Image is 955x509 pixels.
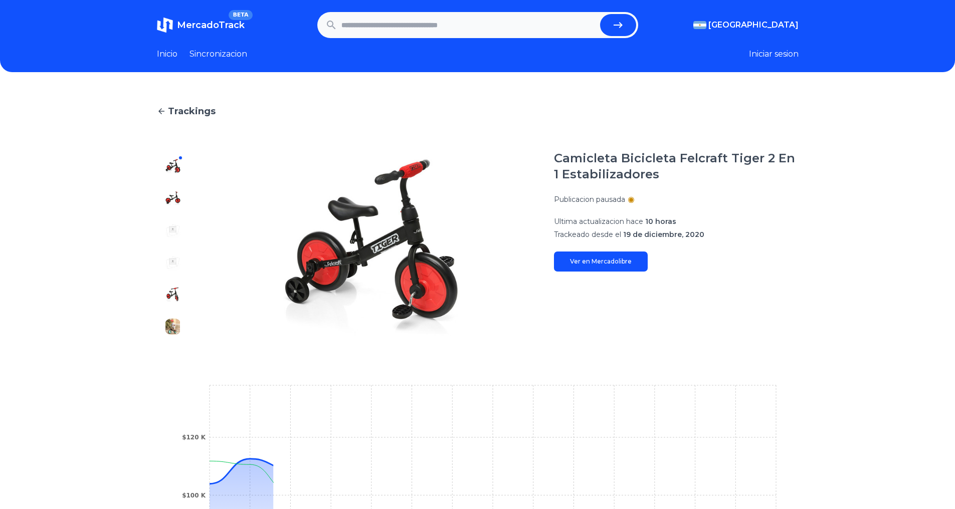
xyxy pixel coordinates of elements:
a: Ver en Mercadolibre [554,251,648,272]
button: Iniciar sesion [749,48,799,60]
tspan: $120 K [182,434,206,441]
h1: Camicleta Bicicleta Felcraft Tiger 2 En 1 Estabilizadores [554,150,799,182]
span: Trackeado desde el [554,230,621,239]
img: Camicleta Bicicleta Felcraft Tiger 2 En 1 Estabilizadores [209,150,534,343]
img: Camicleta Bicicleta Felcraft Tiger 2 En 1 Estabilizadores [165,222,181,238]
span: BETA [229,10,252,20]
span: Trackings [168,104,216,118]
a: Sincronizacion [189,48,247,60]
p: Publicacion pausada [554,194,625,204]
a: Trackings [157,104,799,118]
button: [GEOGRAPHIC_DATA] [693,19,799,31]
img: Camicleta Bicicleta Felcraft Tiger 2 En 1 Estabilizadores [165,158,181,174]
span: [GEOGRAPHIC_DATA] [708,19,799,31]
span: MercadoTrack [177,20,245,31]
img: Camicleta Bicicleta Felcraft Tiger 2 En 1 Estabilizadores [165,254,181,271]
a: Inicio [157,48,177,60]
img: Camicleta Bicicleta Felcraft Tiger 2 En 1 Estabilizadores [165,287,181,303]
span: Ultima actualizacion hace [554,217,643,226]
span: 19 de diciembre, 2020 [623,230,704,239]
img: Camicleta Bicicleta Felcraft Tiger 2 En 1 Estabilizadores [165,190,181,206]
a: MercadoTrackBETA [157,17,245,33]
span: 10 horas [645,217,676,226]
tspan: $100 K [182,492,206,499]
img: Argentina [693,21,706,29]
img: Camicleta Bicicleta Felcraft Tiger 2 En 1 Estabilizadores [165,319,181,335]
img: MercadoTrack [157,17,173,33]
